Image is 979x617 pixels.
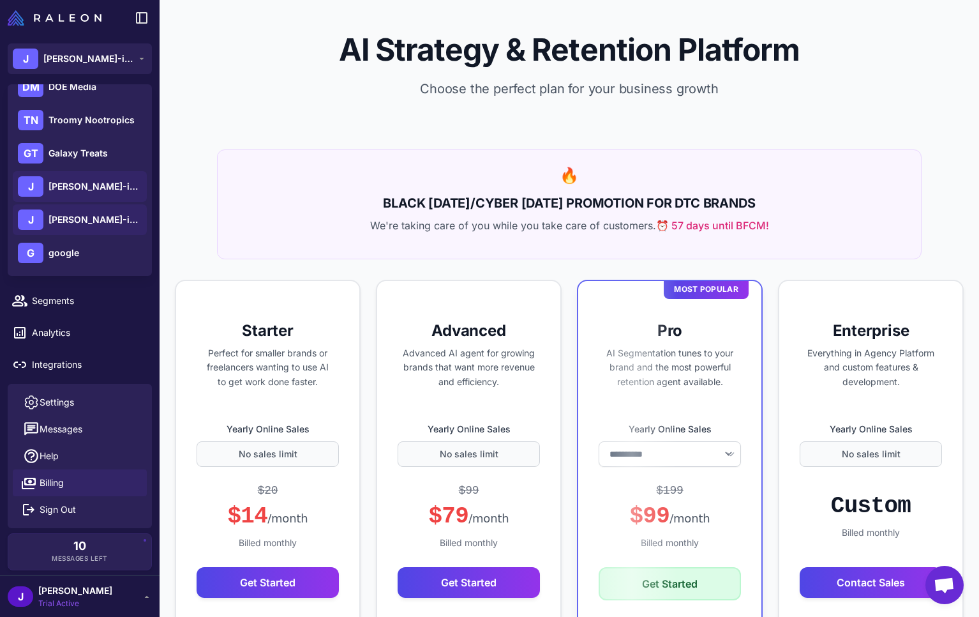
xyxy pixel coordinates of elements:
p: AI Segmentation tunes to your brand and the most powerful retention agent available. [599,346,741,390]
div: $79 [428,502,509,531]
button: Contact Sales [800,567,942,598]
span: /month [669,512,710,525]
a: Integrations [5,351,154,378]
span: [PERSON_NAME]-install-link-test [49,179,138,194]
label: Yearly Online Sales [599,422,741,436]
div: Billed monthly [800,526,942,540]
span: DOE Media [49,80,96,94]
div: TN [18,110,43,130]
span: Sign Out [40,503,76,517]
span: Messages Left [52,554,108,563]
p: Everything in Agency Platform and custom features & development. [800,346,942,390]
span: No sales limit [440,447,498,461]
span: Galaxy Treats [49,146,108,160]
button: Get Started [197,567,339,598]
button: Messages [13,416,147,443]
div: $14 [227,502,308,531]
label: Yearly Online Sales [800,422,942,436]
span: [PERSON_NAME] [38,584,112,598]
span: Troomy Nootropics [49,113,135,127]
span: Trial Active [38,598,112,609]
span: Billing [40,476,64,490]
a: Calendar [5,255,154,282]
h3: Starter [197,321,339,341]
div: Open chat [925,566,964,604]
span: [PERSON_NAME]-install-link-test-store [49,213,138,227]
span: Messages [40,422,82,436]
div: Billed monthly [599,536,741,550]
div: $99 [629,502,710,531]
span: 🔥 [560,166,579,185]
a: Raleon Logo [8,10,107,26]
span: 10 [73,540,86,552]
p: Perfect for smaller brands or freelancers wanting to use AI to get work done faster. [197,346,339,390]
h2: BLACK [DATE]/CYBER [DATE] PROMOTION FOR DTC BRANDS [233,194,906,213]
div: J [18,209,43,230]
h3: Advanced [398,321,540,341]
span: /month [468,512,509,525]
a: Segments [5,287,154,314]
span: google [49,246,79,260]
p: Advanced AI agent for growing brands that want more revenue and efficiency. [398,346,540,390]
button: J[PERSON_NAME]-install-link-test-store [8,43,152,74]
span: [PERSON_NAME]-install-link-test-store [43,52,133,66]
span: ⏰ 57 days until BFCM! [656,218,769,233]
div: $20 [258,482,278,499]
label: Yearly Online Sales [398,422,540,436]
div: Most Popular [664,280,749,299]
h3: Enterprise [800,321,942,341]
button: Get Started [599,567,741,600]
span: No sales limit [842,447,901,461]
h1: AI Strategy & Retention Platform [180,31,959,69]
span: Analytics [32,326,144,340]
span: Segments [32,294,144,308]
a: Campaigns [5,224,154,250]
div: $199 [656,482,684,499]
span: Settings [40,395,74,409]
div: G [18,243,43,263]
button: Get Started [398,567,540,598]
p: Choose the perfect plan for your business growth [180,79,959,98]
div: Billed monthly [398,536,540,550]
label: Yearly Online Sales [197,422,339,436]
img: Raleon Logo [8,10,101,26]
div: GT [18,143,43,164]
span: No sales limit [239,447,297,461]
span: Integrations [32,358,144,372]
h3: Pro [599,321,741,341]
a: Email Design [5,192,154,218]
div: Billed monthly [197,536,339,550]
div: J [18,176,43,197]
div: DM [18,77,43,97]
span: /month [267,512,308,525]
a: Analytics [5,319,154,346]
div: J [8,586,33,607]
span: Help [40,449,59,463]
a: Chats [5,128,154,155]
button: Sign Out [13,496,147,523]
p: We're taking care of you while you take care of customers. [233,218,906,233]
a: Knowledge [5,160,154,187]
div: $99 [459,482,479,499]
div: Custom [831,492,911,521]
a: Help [13,443,147,469]
div: J [13,49,38,69]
